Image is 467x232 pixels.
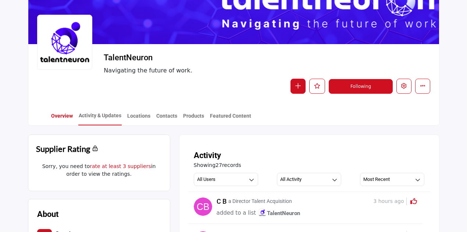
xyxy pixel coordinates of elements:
[197,176,215,183] h3: All Users
[228,197,292,205] p: a Director Talent Acquisition
[127,112,151,125] a: Locations
[78,112,122,125] a: Activity & Updates
[36,143,90,155] h2: Supplier Rating
[194,197,212,216] img: avtar-image
[360,173,424,186] button: Most Recent
[217,210,256,217] span: added to a list
[90,163,151,169] a: rate at least 3 suppliers
[373,197,406,205] span: 3 hours ago
[51,112,73,125] a: Overview
[215,162,222,168] span: 27
[258,210,300,217] span: TalentNeuron
[104,66,339,75] span: Navigating the future of work.
[363,176,390,183] h3: Most Recent
[194,149,221,161] h2: Activity
[309,79,325,94] button: Like
[258,209,300,218] a: imageTalentNeuron
[183,112,204,125] a: Products
[194,161,241,169] span: Showing records
[280,176,302,183] h3: All Activity
[258,208,267,217] img: image
[156,112,178,125] a: Contacts
[396,79,411,94] button: Edit company
[329,79,392,94] button: Following
[36,163,162,178] p: Sorry, you need to in order to view the ratings.
[410,198,417,204] i: Click to Rate this activity
[217,197,227,206] h5: C B
[104,53,306,63] h2: TalentNeuron
[194,173,258,186] button: All Users
[415,79,430,94] button: More details
[37,208,58,220] h2: About
[210,112,252,125] a: Featured Content
[277,173,341,186] button: All Activity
